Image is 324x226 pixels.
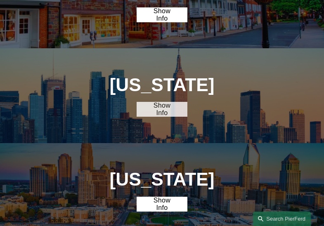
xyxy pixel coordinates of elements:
[137,197,187,212] a: Show Info
[99,75,225,96] h1: [US_STATE]
[99,169,225,190] h1: [US_STATE]
[253,212,311,226] a: Search this site
[137,7,187,22] a: Show Info
[137,102,187,117] a: Show Info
